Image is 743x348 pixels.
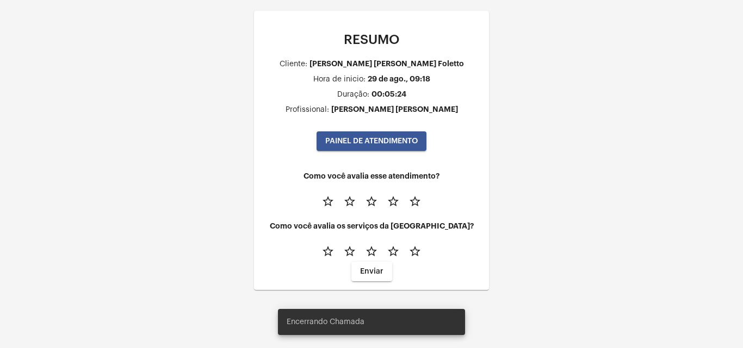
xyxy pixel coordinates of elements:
button: Enviar [351,262,392,281]
span: Enviar [360,268,383,275]
mat-icon: star_border [321,245,335,258]
div: 29 de ago., 09:18 [368,75,430,83]
mat-icon: star_border [343,195,356,208]
mat-icon: star_border [321,195,335,208]
mat-icon: star_border [365,245,378,258]
mat-icon: star_border [387,245,400,258]
mat-icon: star_border [387,195,400,208]
div: Profissional: [286,106,329,114]
p: RESUMO [263,33,480,47]
mat-icon: star_border [343,245,356,258]
mat-icon: star_border [365,195,378,208]
h4: Como você avalia os serviços da [GEOGRAPHIC_DATA]? [263,222,480,230]
div: Cliente: [280,60,307,68]
div: 00:05:24 [371,90,406,98]
span: PAINEL DE ATENDIMENTO [325,137,418,145]
button: PAINEL DE ATENDIMENTO [317,131,426,151]
mat-icon: star_border [408,195,422,208]
mat-icon: star_border [408,245,422,258]
h4: Como você avalia esse atendimento? [263,172,480,180]
div: [PERSON_NAME] [PERSON_NAME] Foletto [309,60,464,68]
div: Duração: [337,91,369,99]
span: Encerrando Chamada [287,317,364,327]
div: [PERSON_NAME] [PERSON_NAME] [331,105,458,113]
div: Hora de inicio: [313,75,366,84]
